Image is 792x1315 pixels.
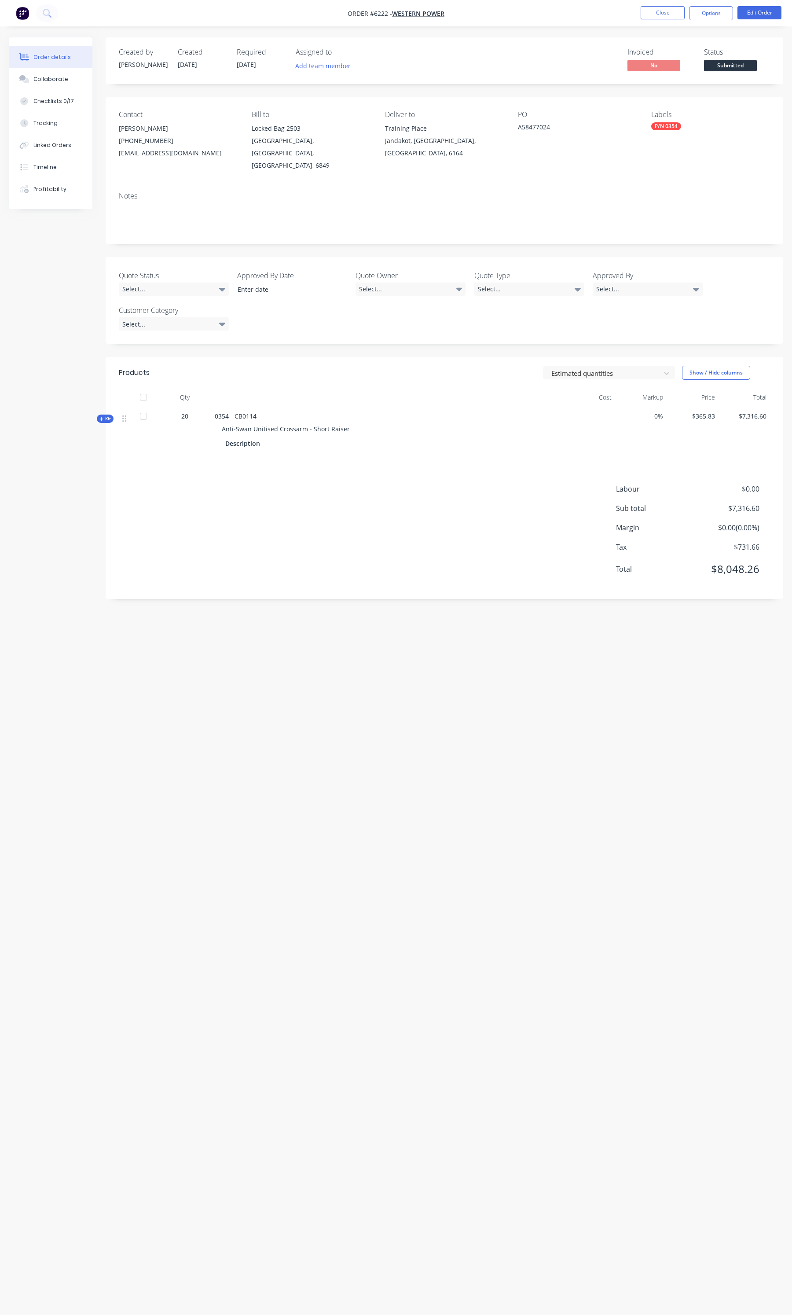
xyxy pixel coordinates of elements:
button: Profitability [9,178,92,200]
div: Locked Bag 2503 [252,122,370,135]
button: Submitted [704,60,757,73]
label: Customer Category [119,305,229,316]
button: Add team member [296,60,356,72]
span: $7,316.60 [694,503,759,514]
label: Approved By [593,270,703,281]
div: A58477024 [518,122,628,135]
div: Description [225,437,264,450]
div: Select... [474,283,584,296]
span: [DATE] [237,60,256,69]
div: Price [667,389,719,406]
button: Linked Orders [9,134,92,156]
label: Approved By Date [237,270,347,281]
div: [PERSON_NAME][PHONE_NUMBER][EMAIL_ADDRESS][DOMAIN_NAME] [119,122,238,159]
button: Timeline [9,156,92,178]
button: Add team member [291,60,356,72]
span: Order #6222 - [348,9,392,18]
span: 20 [181,411,188,421]
div: Locked Bag 2503[GEOGRAPHIC_DATA], [GEOGRAPHIC_DATA], [GEOGRAPHIC_DATA], 6849 [252,122,370,172]
input: Enter date [231,283,341,296]
div: Order details [33,53,71,61]
div: Required [237,48,285,56]
div: Tracking [33,119,58,127]
label: Quote Type [474,270,584,281]
div: Deliver to [385,110,504,119]
span: $731.66 [694,542,759,552]
label: Quote Owner [356,270,466,281]
div: [PERSON_NAME] [119,122,238,135]
div: Assigned to [296,48,384,56]
div: P/N 0354 [651,122,681,130]
div: Created by [119,48,167,56]
div: Notes [119,192,770,200]
div: Select... [593,283,703,296]
button: Order details [9,46,92,68]
button: Close [641,6,685,19]
img: Factory [16,7,29,20]
div: Select... [119,283,229,296]
a: Western Power [392,9,444,18]
label: Quote Status [119,270,229,281]
button: Tracking [9,112,92,134]
div: Checklists 0/17 [33,97,74,105]
div: Labels [651,110,770,119]
button: Show / Hide columns [682,366,750,380]
div: Created [178,48,226,56]
span: Labour [616,484,694,494]
div: Total [719,389,770,406]
span: $8,048.26 [694,561,759,577]
span: Kit [99,415,111,422]
div: Contact [119,110,238,119]
span: Total [616,564,694,574]
div: Bill to [252,110,370,119]
div: Training PlaceJandakot, [GEOGRAPHIC_DATA], [GEOGRAPHIC_DATA], 6164 [385,122,504,159]
button: Kit [97,415,114,423]
span: $0.00 [694,484,759,494]
span: Sub total [616,503,694,514]
div: Jandakot, [GEOGRAPHIC_DATA], [GEOGRAPHIC_DATA], 6164 [385,135,504,159]
div: Collaborate [33,75,68,83]
div: Markup [615,389,667,406]
span: Tax [616,542,694,552]
div: Training Place [385,122,504,135]
button: Checklists 0/17 [9,90,92,112]
div: Linked Orders [33,141,71,149]
button: Edit Order [737,6,781,19]
button: Options [689,6,733,20]
button: Collaborate [9,68,92,90]
span: Margin [616,522,694,533]
div: Products [119,367,150,378]
div: [PERSON_NAME] [119,60,167,69]
span: Anti-Swan Unitised Crossarm - Short Raiser [222,425,350,433]
span: $7,316.60 [722,411,767,421]
span: $0.00 ( 0.00 %) [694,522,759,533]
span: $365.83 [670,411,715,421]
div: Cost [563,389,615,406]
div: Timeline [33,163,57,171]
div: Qty [158,389,211,406]
div: PO [518,110,637,119]
div: [PHONE_NUMBER] [119,135,238,147]
div: [EMAIL_ADDRESS][DOMAIN_NAME] [119,147,238,159]
div: Invoiced [627,48,693,56]
span: 0354 - CB0114 [215,412,257,420]
div: Status [704,48,770,56]
div: Profitability [33,185,66,193]
span: 0% [619,411,664,421]
span: Submitted [704,60,757,71]
div: Select... [119,317,229,331]
div: Select... [356,283,466,296]
span: No [627,60,680,71]
div: [GEOGRAPHIC_DATA], [GEOGRAPHIC_DATA], [GEOGRAPHIC_DATA], 6849 [252,135,370,172]
span: [DATE] [178,60,197,69]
